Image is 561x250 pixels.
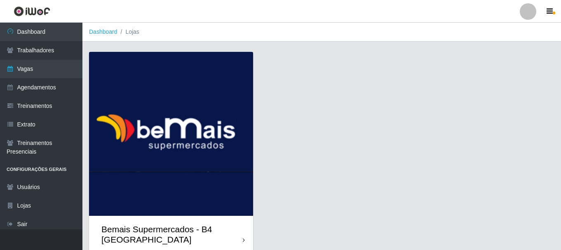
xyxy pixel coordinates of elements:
img: CoreUI Logo [14,6,50,16]
li: Lojas [117,28,139,36]
img: cardImg [89,52,253,216]
div: Bemais Supermercados - B4 [GEOGRAPHIC_DATA] [101,224,243,245]
a: Dashboard [89,28,117,35]
nav: breadcrumb [82,23,561,42]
